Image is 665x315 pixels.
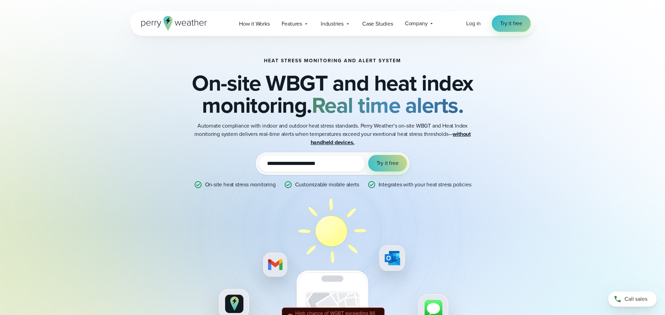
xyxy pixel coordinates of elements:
[466,19,481,28] a: Log in
[311,130,471,146] strong: without handheld devices.
[165,72,500,116] h2: On-site WBGT and heat index monitoring.
[466,19,481,27] span: Log in
[194,122,471,147] p: Automate compliance with indoor and outdoor heat stress standards. Perry Weather’s on-site WBGT a...
[312,89,463,121] strong: Real time alerts.
[295,180,359,189] p: Customizable mobile alerts
[282,20,302,28] span: Features
[624,295,647,303] span: Call sales
[264,58,401,64] h1: Heat Stress Monitoring and Alert System
[405,19,428,28] span: Company
[376,159,399,167] span: Try it free
[492,15,531,32] a: Try it free
[362,20,393,28] span: Case Studies
[233,17,276,31] a: How it Works
[321,20,344,28] span: Industries
[239,20,270,28] span: How it Works
[356,17,399,31] a: Case Studies
[368,155,407,172] button: Try it free
[500,19,522,28] span: Try it free
[205,180,276,189] p: On-site heat stress monitoring
[608,291,657,307] a: Call sales
[379,180,471,189] p: Integrates with your heat stress policies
